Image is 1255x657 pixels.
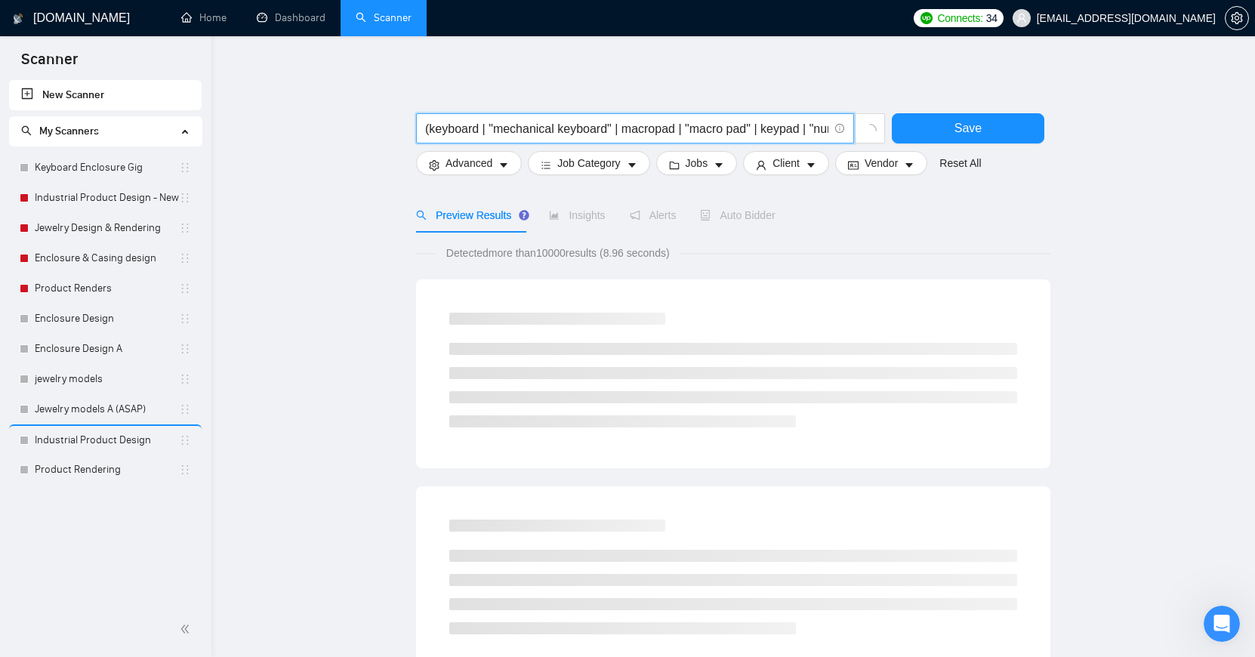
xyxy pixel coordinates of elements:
span: user [1016,13,1027,23]
span: Insights [549,209,605,221]
span: holder [179,464,191,476]
a: Product Rendering [35,455,179,485]
a: Industrial Product Design - New [35,183,179,213]
span: setting [1226,12,1248,24]
a: New Scanner [21,80,190,110]
li: Product Rendering [9,455,202,485]
button: setting [1225,6,1249,30]
span: holder [179,313,191,325]
span: search [21,125,32,136]
span: holder [179,403,191,415]
span: caret-down [627,159,637,171]
a: Enclosure Design [35,304,179,334]
span: caret-down [714,159,724,171]
span: Preview Results [416,209,525,221]
span: Job Category [557,155,620,171]
span: holder [179,162,191,174]
a: Keyboard Enclosure Gig [35,153,179,183]
a: Jewelry Design & Rendering [35,213,179,243]
li: Industrial Product Design [9,424,202,455]
button: folderJobscaret-down [656,151,738,175]
span: Jobs [686,155,708,171]
span: My Scanners [39,125,99,137]
span: holder [179,252,191,264]
li: Industrial Product Design - New [9,183,202,213]
span: Client [772,155,800,171]
li: Product Renders [9,273,202,304]
span: notification [630,210,640,221]
a: dashboardDashboard [257,11,325,24]
span: 34 [986,10,998,26]
button: settingAdvancedcaret-down [416,151,522,175]
span: Scanner [9,48,90,80]
span: double-left [180,622,195,637]
span: holder [179,373,191,385]
img: upwork-logo.png [920,12,933,24]
span: holder [179,222,191,234]
span: Detected more than 10000 results (8.96 seconds) [436,245,680,261]
span: Connects: [937,10,982,26]
span: Vendor [865,155,898,171]
input: Search Freelance Jobs... [425,119,828,138]
span: info-circle [835,124,845,134]
li: Jewelry Design & Rendering [9,213,202,243]
button: idcardVendorcaret-down [835,151,927,175]
li: jewelry models [9,364,202,394]
span: idcard [848,159,859,171]
img: logo [13,7,23,31]
span: robot [700,210,711,221]
span: Auto Bidder [700,209,775,221]
span: My Scanners [21,125,99,137]
a: Enclosure Design A [35,334,179,364]
button: barsJob Categorycaret-down [528,151,649,175]
span: caret-down [904,159,914,171]
li: Enclosure Design [9,304,202,334]
span: loading [863,124,877,137]
span: folder [669,159,680,171]
span: user [756,159,766,171]
li: Keyboard Enclosure Gig [9,153,202,183]
a: jewelry models [35,364,179,394]
span: caret-down [498,159,509,171]
span: search [416,210,427,221]
button: Save [892,113,1044,143]
span: bars [541,159,551,171]
span: caret-down [806,159,816,171]
span: Advanced [446,155,492,171]
span: area-chart [549,210,560,221]
span: holder [179,282,191,295]
a: Enclosure & Casing design [35,243,179,273]
li: Jewelry models A (ASAP) [9,394,202,424]
a: Reset All [939,155,981,171]
span: holder [179,434,191,446]
span: holder [179,343,191,355]
a: setting [1225,12,1249,24]
li: Enclosure & Casing design [9,243,202,273]
a: Industrial Product Design [35,425,179,455]
div: Tooltip anchor [517,208,531,222]
span: setting [429,159,439,171]
a: Product Renders [35,273,179,304]
span: Save [954,119,982,137]
li: Enclosure Design A [9,334,202,364]
span: holder [179,192,191,204]
a: searchScanner [356,11,412,24]
li: New Scanner [9,80,202,110]
a: Jewelry models A (ASAP) [35,394,179,424]
a: homeHome [181,11,227,24]
span: Alerts [630,209,677,221]
iframe: Intercom live chat [1204,606,1240,642]
button: userClientcaret-down [743,151,829,175]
